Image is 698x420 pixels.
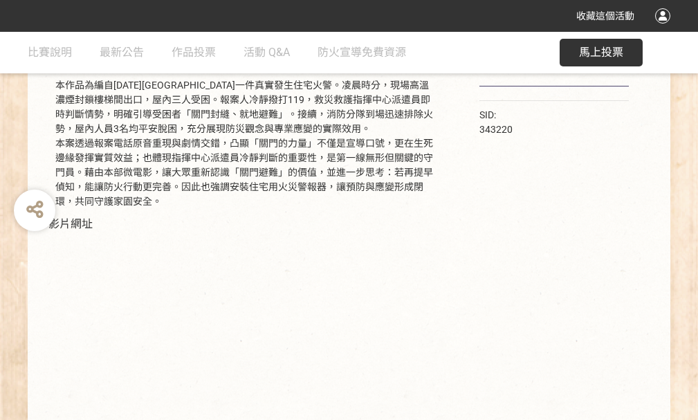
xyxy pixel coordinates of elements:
span: 防火宣導免費資源 [318,46,406,59]
span: 比賽說明 [28,46,72,59]
a: 最新公告 [100,32,144,73]
a: 比賽說明 [28,32,72,73]
span: 馬上投票 [579,46,623,59]
span: 作品投票 [172,46,216,59]
button: 馬上投票 [560,39,643,66]
span: 收藏這個活動 [576,10,634,21]
a: 作品投票 [172,32,216,73]
span: 最新公告 [100,46,144,59]
span: 活動 Q&A [244,46,290,59]
a: 防火宣導免費資源 [318,32,406,73]
a: 活動 Q&A [244,32,290,73]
